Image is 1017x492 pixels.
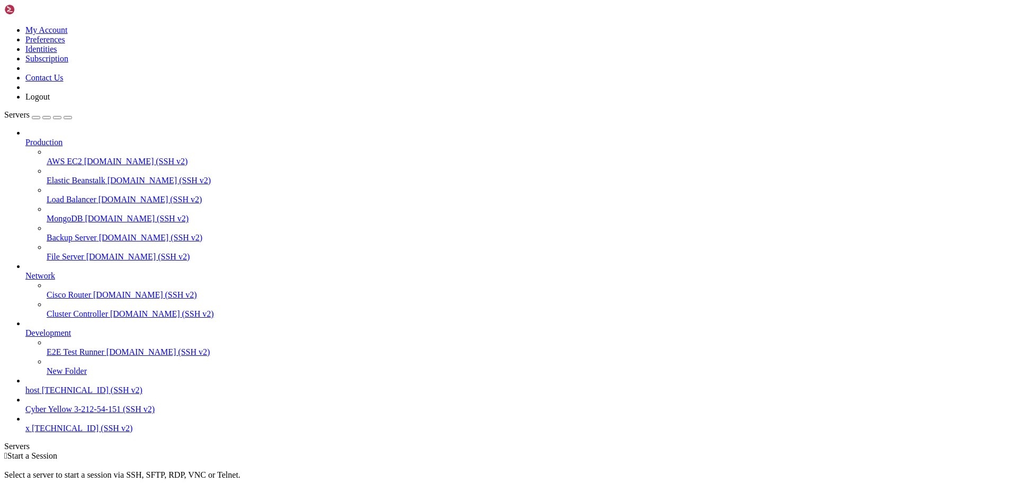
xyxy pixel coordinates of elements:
li: host [TECHNICAL_ID] (SSH v2) [25,376,1013,395]
li: Elastic Beanstalk [DOMAIN_NAME] (SSH v2) [47,166,1013,185]
a: E2E Test Runner [DOMAIN_NAME] (SSH v2) [47,347,1013,357]
span: E2E Test Runner [47,347,104,356]
a: Backup Server [DOMAIN_NAME] (SSH v2) [47,233,1013,243]
span: [DOMAIN_NAME] (SSH v2) [84,157,188,166]
span: [DOMAIN_NAME] (SSH v2) [93,290,197,299]
li: x [TECHNICAL_ID] (SSH v2) [25,414,1013,433]
li: Backup Server [DOMAIN_NAME] (SSH v2) [47,223,1013,243]
a: Identities [25,44,57,53]
a: File Server [DOMAIN_NAME] (SSH v2) [47,252,1013,262]
a: Network [25,271,1013,281]
a: Contact Us [25,73,64,82]
span: Development [25,328,71,337]
li: AWS EC2 [DOMAIN_NAME] (SSH v2) [47,147,1013,166]
span: Servers [4,110,30,119]
li: File Server [DOMAIN_NAME] (SSH v2) [47,243,1013,262]
a: x [TECHNICAL_ID] (SSH v2) [25,424,1013,433]
span: [TECHNICAL_ID] (SSH v2) [32,424,132,433]
a: Preferences [25,35,65,44]
span: AWS EC2 [47,157,82,166]
span: Network [25,271,55,280]
li: Production [25,128,1013,262]
li: MongoDB [DOMAIN_NAME] (SSH v2) [47,204,1013,223]
span: [DOMAIN_NAME] (SSH v2) [99,195,202,204]
a: Logout [25,92,50,101]
span: [TECHNICAL_ID] (SSH v2) [42,386,142,395]
li: Load Balancer [DOMAIN_NAME] (SSH v2) [47,185,1013,204]
a: Cyber Yellow 3-212-54-151 (SSH v2) [25,405,1013,414]
span: New Folder [47,366,87,375]
span: Elastic Beanstalk [47,176,105,185]
a: Development [25,328,1013,338]
a: New Folder [47,366,1013,376]
span: [DOMAIN_NAME] (SSH v2) [108,176,211,185]
span: [DOMAIN_NAME] (SSH v2) [86,252,190,261]
span: [DOMAIN_NAME] (SSH v2) [99,233,203,242]
span: host [25,386,40,395]
a: MongoDB [DOMAIN_NAME] (SSH v2) [47,214,1013,223]
a: host [TECHNICAL_ID] (SSH v2) [25,386,1013,395]
span: [DOMAIN_NAME] (SSH v2) [110,309,214,318]
li: Cisco Router [DOMAIN_NAME] (SSH v2) [47,281,1013,300]
li: Cluster Controller [DOMAIN_NAME] (SSH v2) [47,300,1013,319]
li: Cyber Yellow 3-212-54-151 (SSH v2) [25,395,1013,414]
li: Network [25,262,1013,319]
a: Production [25,138,1013,147]
img: Shellngn [4,4,65,15]
a: AWS EC2 [DOMAIN_NAME] (SSH v2) [47,157,1013,166]
span: Production [25,138,63,147]
a: Elastic Beanstalk [DOMAIN_NAME] (SSH v2) [47,176,1013,185]
span:  [4,451,7,460]
span: Cyber Yellow [25,405,72,414]
li: E2E Test Runner [DOMAIN_NAME] (SSH v2) [47,338,1013,357]
span: Start a Session [7,451,57,460]
span: 3-212-54-151 (SSH v2) [74,405,155,414]
a: Cisco Router [DOMAIN_NAME] (SSH v2) [47,290,1013,300]
a: Cluster Controller [DOMAIN_NAME] (SSH v2) [47,309,1013,319]
span: MongoDB [47,214,83,223]
li: New Folder [47,357,1013,376]
span: Load Balancer [47,195,96,204]
span: [DOMAIN_NAME] (SSH v2) [85,214,189,223]
span: Cluster Controller [47,309,108,318]
div: Servers [4,442,1013,451]
a: Load Balancer [DOMAIN_NAME] (SSH v2) [47,195,1013,204]
a: Subscription [25,54,68,63]
span: Cisco Router [47,290,91,299]
span: x [25,424,30,433]
a: Servers [4,110,72,119]
span: File Server [47,252,84,261]
a: My Account [25,25,68,34]
li: Development [25,319,1013,376]
span: Backup Server [47,233,97,242]
span: [DOMAIN_NAME] (SSH v2) [106,347,210,356]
